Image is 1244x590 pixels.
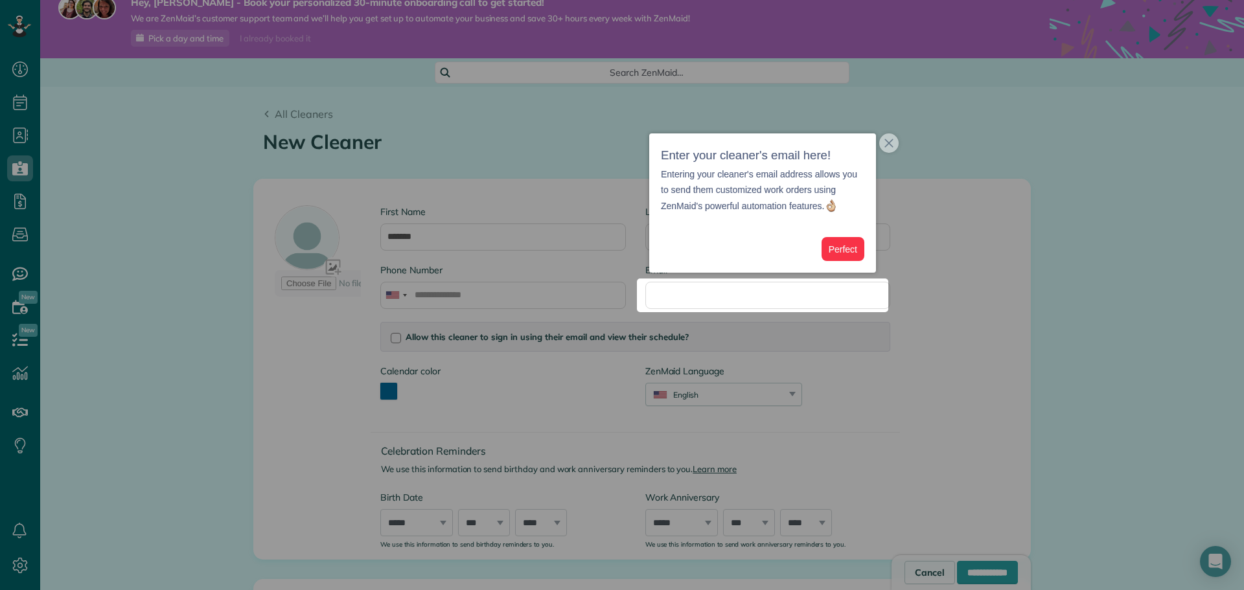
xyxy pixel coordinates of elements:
[661,166,864,214] p: Entering your cleaner's email address allows you to send them customized work orders using ZenMai...
[661,145,864,166] h3: Enter your cleaner's email here!
[822,237,864,261] button: Perfect
[879,133,899,153] button: close,
[649,133,876,273] div: Enter your cleaner&amp;#39;s email here!Entering your cleaner&amp;#39;s email address allows you ...
[824,199,838,212] img: :ok_hand:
